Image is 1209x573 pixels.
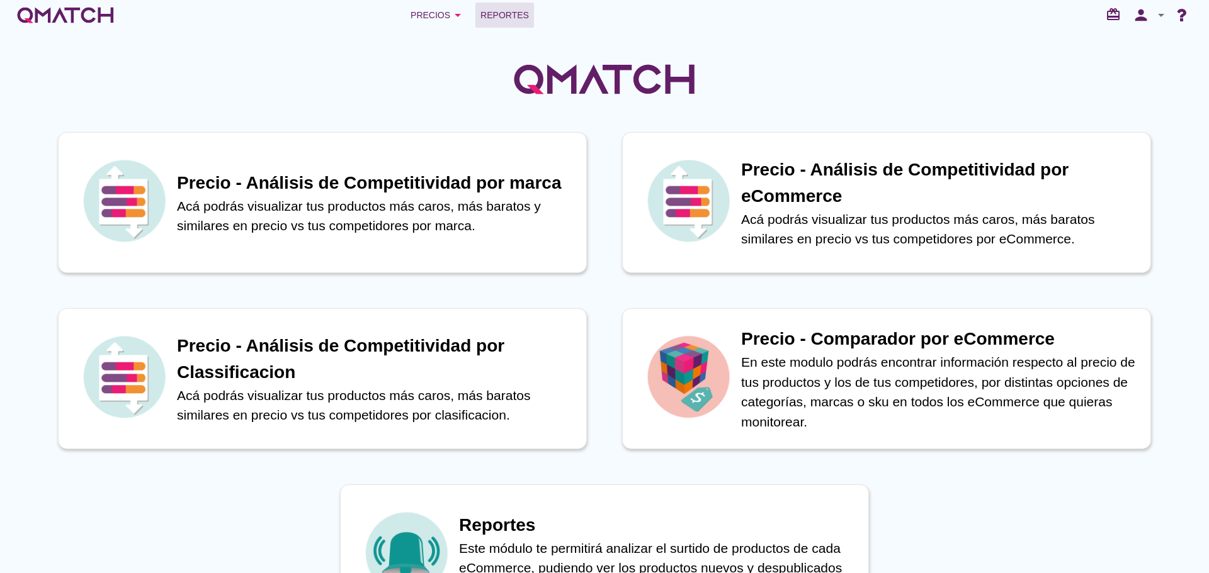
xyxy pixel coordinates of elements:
[480,8,529,23] span: Reportes
[475,3,534,28] a: Reportes
[741,157,1138,209] h1: Precio - Análisis de Competitividad por eCommerce
[177,170,574,196] h1: Precio - Análisis de Competitividad por marca
[15,3,116,28] a: white-qmatch-logo
[40,308,604,449] a: iconPrecio - Análisis de Competitividad por ClassificacionAcá podrás visualizar tus productos más...
[741,326,1138,352] h1: Precio - Comparador por eCommerce
[1128,6,1154,24] i: person
[459,512,856,538] h1: Reportes
[400,3,475,28] button: Precios
[1106,7,1126,22] i: redeem
[177,386,574,425] p: Acá podrás visualizar tus productos más caros, más baratos similares en precio vs tus competidore...
[510,48,699,111] img: QMatchLogo
[177,333,574,386] h1: Precio - Análisis de Competitividad por Classificacion
[411,8,465,23] div: Precios
[450,8,465,23] i: arrow_drop_down
[741,209,1138,249] p: Acá podrás visualizar tus productos más caros, más baratos similares en precio vs tus competidore...
[644,157,732,245] img: icon
[1154,8,1169,23] i: arrow_drop_down
[80,157,168,245] img: icon
[177,196,574,236] p: Acá podrás visualizar tus productos más caros, más baratos y similares en precio vs tus competido...
[604,308,1169,449] a: iconPrecio - Comparador por eCommerceEn este modulo podrás encontrar información respecto al prec...
[604,132,1169,273] a: iconPrecio - Análisis de Competitividad por eCommerceAcá podrás visualizar tus productos más caro...
[644,333,732,421] img: icon
[40,132,604,273] a: iconPrecio - Análisis de Competitividad por marcaAcá podrás visualizar tus productos más caros, m...
[741,352,1138,431] p: En este modulo podrás encontrar información respecto al precio de tus productos y los de tus comp...
[80,333,168,421] img: icon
